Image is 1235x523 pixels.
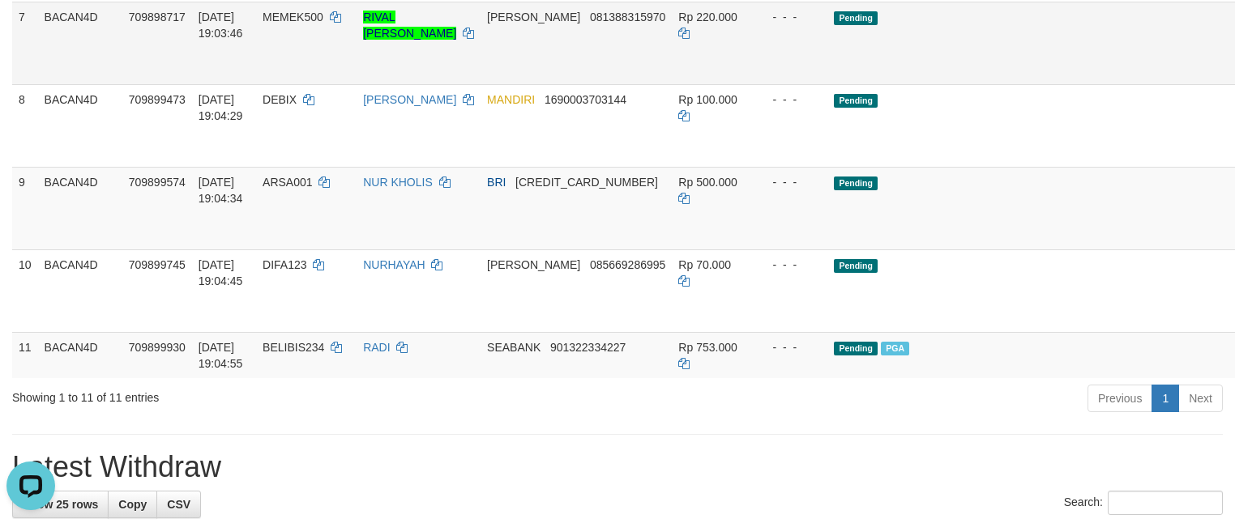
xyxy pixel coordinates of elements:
td: 8 [12,84,38,167]
span: Rp 500.000 [678,176,737,189]
a: Next [1178,385,1223,412]
td: BACAN4D [38,249,122,332]
div: - - - [759,339,821,355]
h1: Latest Withdraw [12,451,1223,483]
a: [PERSON_NAME] [363,93,456,106]
span: Copy 081388315970 to clipboard [590,11,665,23]
span: SEABANK [487,341,541,354]
td: BACAN4D [38,2,122,84]
span: DIFA123 [263,258,306,271]
span: DEBIX [263,93,297,106]
span: Pending [834,342,878,355]
a: Copy [108,491,157,518]
td: 10 [12,249,38,332]
div: - - - [759,174,821,190]
a: RIVAL [PERSON_NAME] [363,11,456,40]
span: Copy 085669286995 to clipboard [590,258,665,271]
span: 709899745 [129,258,186,271]
span: PGA [881,342,909,355]
td: 9 [12,167,38,249]
span: [PERSON_NAME] [487,11,580,23]
span: [DATE] 19:04:34 [199,176,243,205]
span: Copy 901322334227 to clipboard [550,341,626,354]
span: Copy 590801031877530 to clipboard [515,176,658,189]
span: 709899574 [129,176,186,189]
div: - - - [759,91,821,108]
span: 709899473 [129,93,186,106]
span: 709899930 [129,341,186,354]
div: - - - [759,257,821,273]
span: [PERSON_NAME] [487,258,580,271]
span: Rp 220.000 [678,11,737,23]
span: Pending [834,11,878,25]
a: NUR KHOLIS [363,176,433,189]
span: [DATE] 19:04:55 [199,341,243,370]
span: Copy [118,498,147,511]
a: CSV [156,491,201,518]
td: BACAN4D [38,84,122,167]
span: Rp 100.000 [678,93,737,106]
span: 709898717 [129,11,186,23]
span: Pending [834,94,878,108]
span: BELIBIS234 [263,341,324,354]
div: Showing 1 to 11 of 11 entries [12,383,502,406]
td: 11 [12,332,38,378]
button: Open LiveChat chat widget [6,6,55,55]
span: [DATE] 19:04:45 [199,258,243,287]
a: Previous [1088,385,1152,412]
td: 7 [12,2,38,84]
span: ARSA001 [263,176,312,189]
span: MANDIRI [487,93,535,106]
a: 1 [1152,385,1179,412]
td: BACAN4D [38,167,122,249]
td: BACAN4D [38,332,122,378]
span: Rp 70.000 [678,258,731,271]
a: RADI [363,341,390,354]
span: [DATE] 19:04:29 [199,93,243,122]
a: NURHAYAH [363,258,425,271]
input: Search: [1108,491,1223,515]
span: BRI [487,176,506,189]
span: [DATE] 19:03:46 [199,11,243,40]
span: Rp 753.000 [678,341,737,354]
span: MEMEK500 [263,11,323,23]
span: Copy 1690003703144 to clipboard [545,93,626,106]
div: - - - [759,9,821,25]
label: Search: [1064,491,1223,515]
span: Pending [834,176,878,190]
span: Pending [834,259,878,273]
span: CSV [167,498,190,511]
